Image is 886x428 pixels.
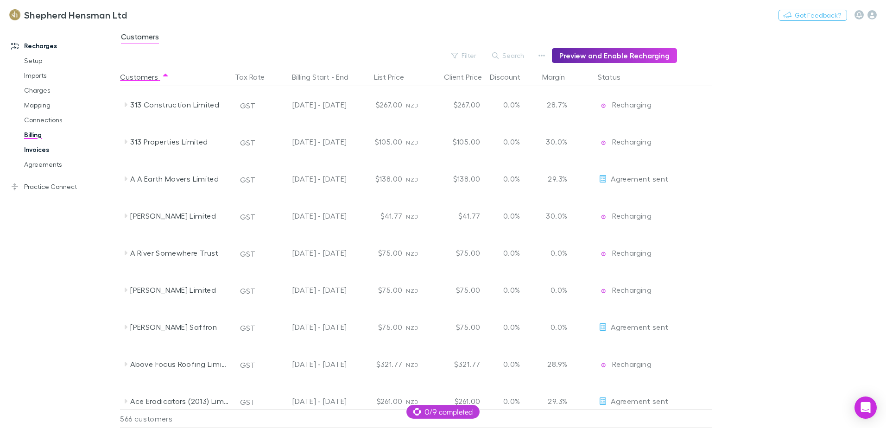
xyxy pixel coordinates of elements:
[130,160,228,197] div: A A Earth Movers Limited
[374,68,415,86] button: List Price
[236,246,259,261] button: GST
[120,86,717,123] div: 313 Construction LimitedGST[DATE] - [DATE]$267.00NZD$267.000.0%28.7%EditRechargingRecharging
[350,160,406,197] div: $138.00
[428,234,484,271] div: $75.00
[599,212,608,221] img: Recharging
[490,68,532,86] button: Discount
[120,68,169,86] button: Customers
[598,68,632,86] button: Status
[350,197,406,234] div: $41.77
[350,271,406,308] div: $75.00
[120,308,717,346] div: [PERSON_NAME] SaffronGST[DATE] - [DATE]$75.00NZD$75.000.0%0.0%EditAgreement sent
[543,136,567,147] p: 30.0%
[130,308,228,346] div: [PERSON_NAME] Saffron
[120,160,717,197] div: A A Earth Movers LimitedGST[DATE] - [DATE]$138.00NZD$138.000.0%29.3%EditAgreement sent
[15,98,125,113] a: Mapping
[854,397,877,419] div: Open Intercom Messenger
[611,174,668,183] span: Agreement sent
[406,287,418,294] span: NZD
[130,197,228,234] div: [PERSON_NAME] Limited
[15,142,125,157] a: Invoices
[612,211,652,220] span: Recharging
[543,359,567,370] p: 28.9%
[120,383,717,420] div: Ace Eradicators (2013) LimitedGST[DATE] - [DATE]$261.00NZD$261.000.0%29.3%EditAgreement sent
[120,271,717,308] div: [PERSON_NAME] LimitedGST[DATE] - [DATE]$75.00NZD$75.000.0%0.0%EditRechargingRecharging
[543,396,567,407] p: 29.3%
[350,308,406,346] div: $75.00
[120,197,717,234] div: [PERSON_NAME] LimitedGST[DATE] - [DATE]$41.77NZD$41.770.0%30.0%EditRechargingRecharging
[444,68,493,86] button: Client Price
[236,172,259,187] button: GST
[271,308,347,346] div: [DATE] - [DATE]
[130,86,228,123] div: 313 Construction Limited
[120,409,231,428] div: 566 customers
[543,99,567,110] p: 28.7%
[484,271,539,308] div: 0.0%
[599,138,608,147] img: Recharging
[2,38,125,53] a: Recharges
[15,83,125,98] a: Charges
[236,283,259,298] button: GST
[543,247,567,258] p: 0.0%
[612,359,652,368] span: Recharging
[4,4,133,26] a: Shepherd Hensman Ltd
[271,234,347,271] div: [DATE] - [DATE]
[406,250,418,257] span: NZD
[236,209,259,224] button: GST
[292,68,360,86] button: Billing Start - End
[406,398,418,405] span: NZD
[484,86,539,123] div: 0.0%
[271,271,347,308] div: [DATE] - [DATE]
[487,50,530,61] button: Search
[552,48,677,63] button: Preview and Enable Recharging
[447,50,482,61] button: Filter
[612,285,652,294] span: Recharging
[130,346,228,383] div: Above Focus Roofing Limited
[543,210,567,221] p: 30.0%
[130,383,228,420] div: Ace Eradicators (2013) Limited
[130,271,228,308] div: [PERSON_NAME] Limited
[543,173,567,184] p: 29.3%
[484,383,539,420] div: 0.0%
[543,321,567,333] p: 0.0%
[599,249,608,258] img: Recharging
[484,160,539,197] div: 0.0%
[428,86,484,123] div: $267.00
[484,346,539,383] div: 0.0%
[350,123,406,160] div: $105.00
[9,9,20,20] img: Shepherd Hensman Ltd's Logo
[428,160,484,197] div: $138.00
[120,346,717,383] div: Above Focus Roofing LimitedGST[DATE] - [DATE]$321.77NZD$321.770.0%28.9%EditRechargingRecharging
[15,157,125,172] a: Agreements
[350,86,406,123] div: $267.00
[236,135,259,150] button: GST
[406,139,418,146] span: NZD
[599,101,608,110] img: Recharging
[271,346,347,383] div: [DATE] - [DATE]
[24,9,127,20] h3: Shepherd Hensman Ltd
[271,123,347,160] div: [DATE] - [DATE]
[120,123,717,160] div: 313 Properties LimitedGST[DATE] - [DATE]$105.00NZD$105.000.0%30.0%EditRechargingRecharging
[406,102,418,109] span: NZD
[235,68,276,86] button: Tax Rate
[428,123,484,160] div: $105.00
[611,322,668,331] span: Agreement sent
[542,68,576,86] button: Margin
[428,308,484,346] div: $75.00
[611,397,668,405] span: Agreement sent
[406,324,418,331] span: NZD
[271,86,347,123] div: [DATE] - [DATE]
[15,53,125,68] a: Setup
[406,213,418,220] span: NZD
[271,160,347,197] div: [DATE] - [DATE]
[236,98,259,113] button: GST
[484,308,539,346] div: 0.0%
[484,123,539,160] div: 0.0%
[2,179,125,194] a: Practice Connect
[15,113,125,127] a: Connections
[271,383,347,420] div: [DATE] - [DATE]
